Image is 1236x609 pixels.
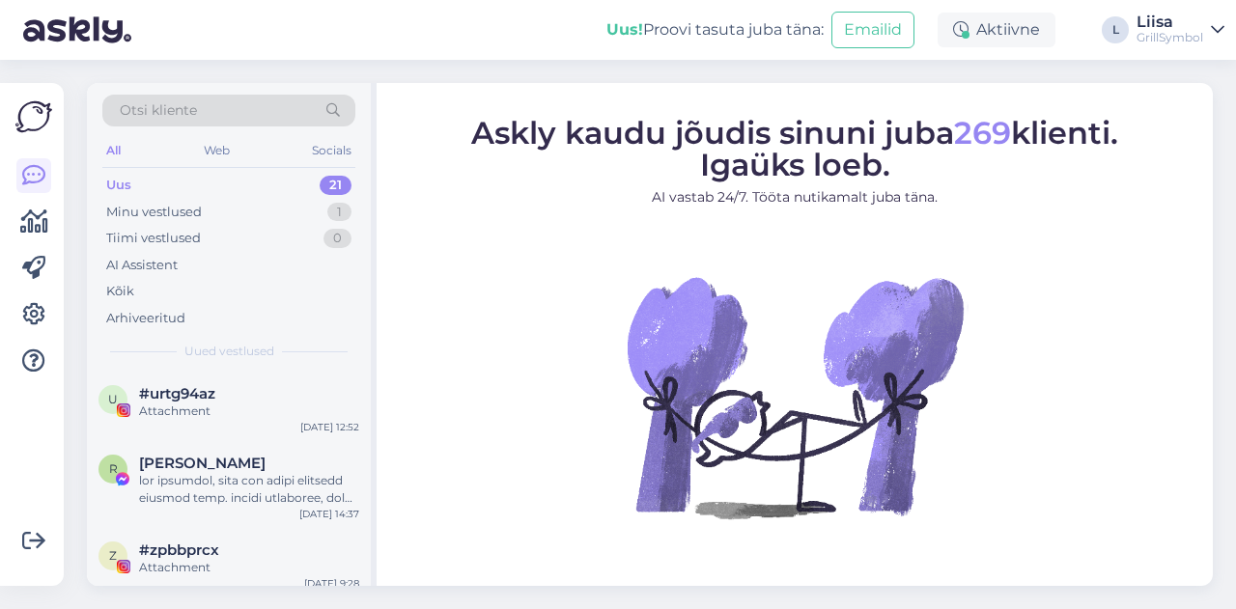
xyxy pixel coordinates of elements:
span: z [109,548,117,563]
span: #urtg94az [139,385,215,402]
div: 0 [323,229,351,248]
div: Proovi tasuta juba täna: [606,18,824,42]
div: Minu vestlused [106,203,202,222]
div: Web [200,138,234,163]
div: Tiimi vestlused [106,229,201,248]
img: No Chat active [621,223,969,570]
span: R [109,461,118,476]
div: Attachment [139,559,359,576]
p: AI vastab 24/7. Tööta nutikamalt juba täna. [471,187,1118,208]
div: Attachment [139,402,359,420]
div: [DATE] 14:37 [299,507,359,521]
div: L [1102,16,1129,43]
div: Arhiveeritud [106,309,185,328]
span: #zpbbprcx [139,541,219,559]
span: Robert Szulc [139,455,266,472]
div: [DATE] 9:28 [304,576,359,591]
div: 1 [327,203,351,222]
div: Aktiivne [938,13,1055,47]
span: 269 [954,114,1011,152]
span: Askly kaudu jõudis sinuni juba klienti. Igaüks loeb. [471,114,1118,183]
div: Kõik [106,282,134,301]
span: u [108,392,118,406]
div: Uus [106,176,131,195]
div: [DATE] 12:52 [300,420,359,434]
span: Uued vestlused [184,343,274,360]
span: Otsi kliente [120,100,197,121]
div: All [102,138,125,163]
img: Askly Logo [15,98,52,135]
a: LiisaGrillSymbol [1137,14,1224,45]
div: lor ipsumdol, sita con adipi elitsedd eiusmod temp. incidi utlaboree, dol magnaa enima minim veni... [139,472,359,507]
div: AI Assistent [106,256,178,275]
div: GrillSymbol [1137,30,1203,45]
div: 21 [320,176,351,195]
button: Emailid [831,12,914,48]
b: Uus! [606,20,643,39]
div: Socials [308,138,355,163]
div: Liisa [1137,14,1203,30]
